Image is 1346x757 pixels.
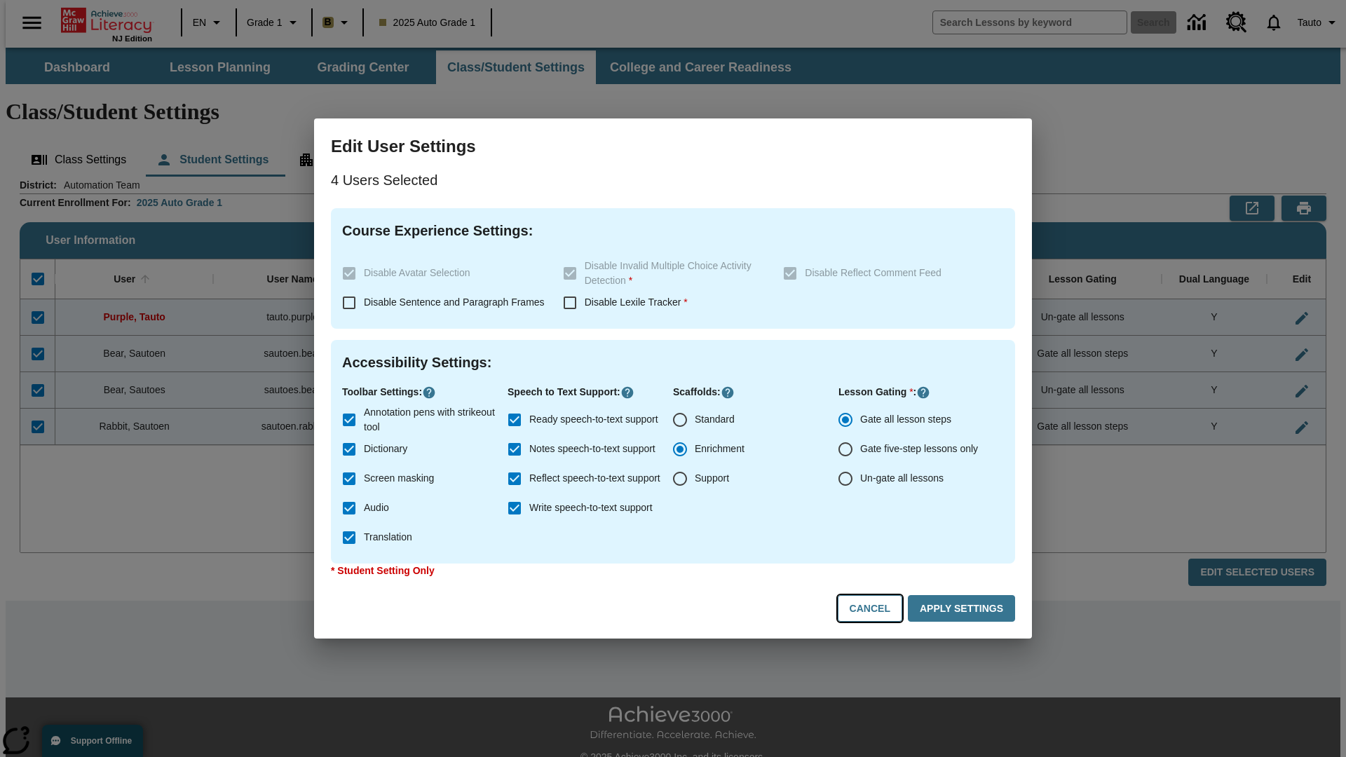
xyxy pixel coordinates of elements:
[331,135,1015,158] h3: Edit User Settings
[331,169,1015,191] p: 4 Users Selected
[620,386,634,400] button: Click here to know more about
[775,259,993,288] label: These settings are specific to individual classes. To see these settings or make changes, please ...
[585,260,752,286] span: Disable Invalid Multiple Choice Activity Detection
[331,564,1015,578] p: * Student Setting Only
[860,412,951,427] span: Gate all lesson steps
[529,442,655,456] span: Notes speech-to-text support
[508,385,673,400] p: Speech to Text Support :
[364,500,389,515] span: Audio
[364,471,434,486] span: Screen masking
[342,385,508,400] p: Toolbar Settings :
[364,530,412,545] span: Translation
[364,267,470,278] span: Disable Avatar Selection
[916,386,930,400] button: Click here to know more about
[342,351,1004,374] h4: Accessibility Settings :
[908,595,1015,622] button: Apply Settings
[838,595,902,622] button: Cancel
[364,442,407,456] span: Dictionary
[529,412,658,427] span: Ready speech-to-text support
[805,267,941,278] span: Disable Reflect Comment Feed
[721,386,735,400] button: Click here to know more about
[860,442,978,456] span: Gate five-step lessons only
[695,471,729,486] span: Support
[342,219,1004,242] h4: Course Experience Settings :
[422,386,436,400] button: Click here to know more about
[529,500,653,515] span: Write speech-to-text support
[585,296,688,308] span: Disable Lexile Tracker
[334,259,552,288] label: These settings are specific to individual classes. To see these settings or make changes, please ...
[860,471,944,486] span: Un-gate all lessons
[673,385,838,400] p: Scaffolds :
[364,296,545,308] span: Disable Sentence and Paragraph Frames
[364,405,496,435] span: Annotation pens with strikeout tool
[838,385,1004,400] p: Lesson Gating :
[695,412,735,427] span: Standard
[695,442,745,456] span: Enrichment
[529,471,660,486] span: Reflect speech-to-text support
[555,259,773,288] label: These settings are specific to individual classes. To see these settings or make changes, please ...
